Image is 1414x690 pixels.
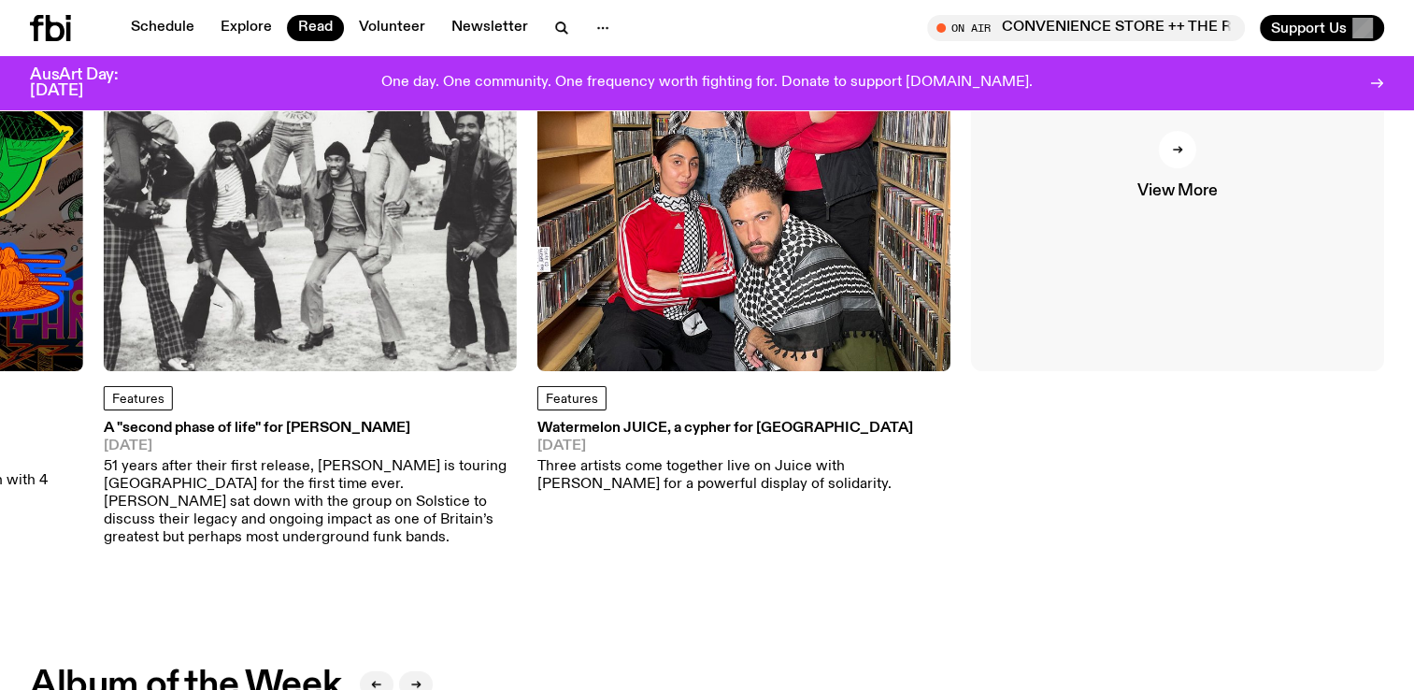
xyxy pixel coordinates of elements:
p: Three artists come together live on Juice with [PERSON_NAME] for a powerful display of solidarity. [537,458,950,494]
a: Read [287,15,344,41]
span: [DATE] [537,439,950,453]
p: One day. One community. One frequency worth fighting for. Donate to support [DOMAIN_NAME]. [381,75,1033,92]
button: Support Us [1260,15,1384,41]
a: Volunteer [348,15,436,41]
a: A "second phase of life" for [PERSON_NAME][DATE]51 years after their first release, [PERSON_NAME]... [104,422,517,547]
button: On AirCONVENIENCE STORE ++ THE RIONS x [DATE] Arvos [927,15,1245,41]
span: Features [112,393,164,406]
a: Features [104,386,173,410]
span: [DATE] [104,439,517,453]
h3: Watermelon JUICE, a cypher for [GEOGRAPHIC_DATA] [537,422,950,436]
p: 51 years after their first release, [PERSON_NAME] is touring [GEOGRAPHIC_DATA] for the first time... [104,458,517,548]
span: Features [546,393,598,406]
h3: AusArt Day: [DATE] [30,67,150,99]
a: Schedule [120,15,206,41]
h3: A "second phase of life" for [PERSON_NAME] [104,422,517,436]
a: Watermelon JUICE, a cypher for [GEOGRAPHIC_DATA][DATE]Three artists come together live on Juice w... [537,422,950,494]
span: Support Us [1271,20,1347,36]
a: Explore [209,15,283,41]
span: View More [1137,183,1217,199]
a: Newsletter [440,15,539,41]
a: Features [537,386,607,410]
